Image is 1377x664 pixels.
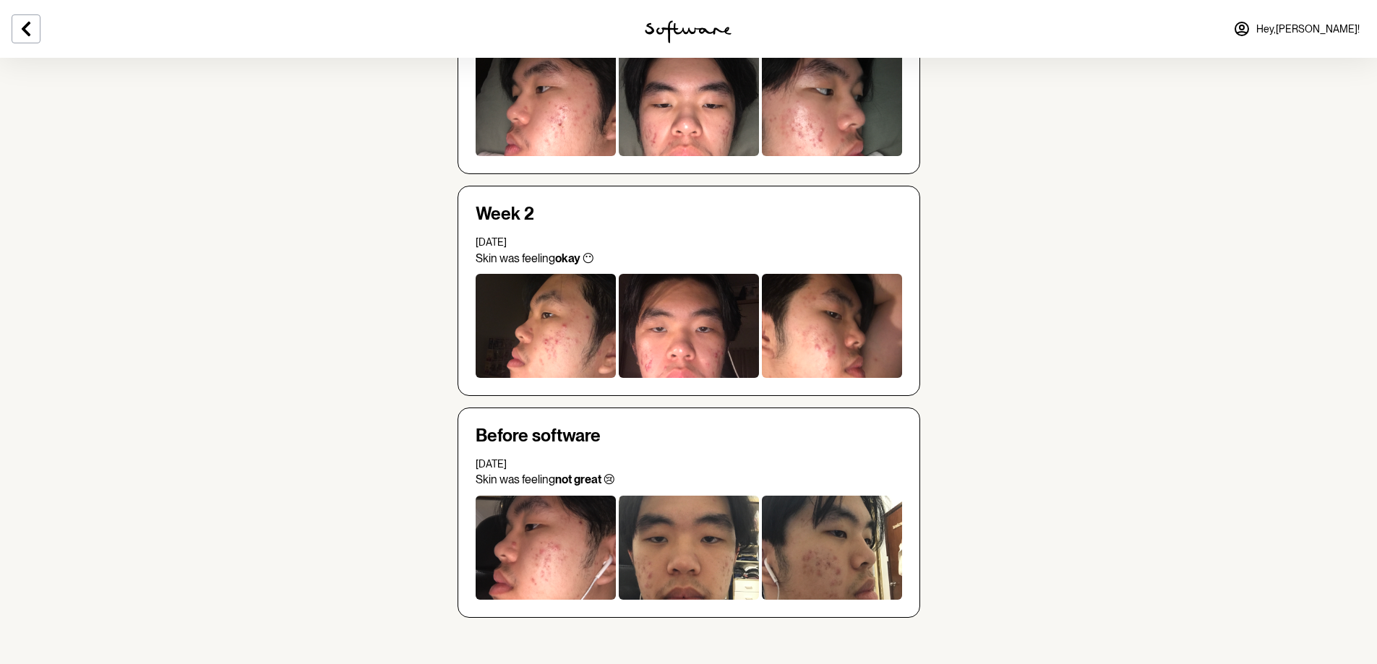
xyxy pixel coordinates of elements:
h4: Week 2 [476,204,902,225]
p: Skin was feeling 😢 [476,473,902,486]
strong: okay [555,251,580,265]
h4: Before software [476,426,902,447]
span: Hey, [PERSON_NAME] ! [1256,23,1360,35]
strong: not great [555,473,601,486]
img: software logo [645,20,732,43]
p: Skin was feeling 😶 [476,251,902,265]
span: [DATE] [476,236,507,248]
span: [DATE] [476,458,507,470]
a: Hey,[PERSON_NAME]! [1224,12,1368,46]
